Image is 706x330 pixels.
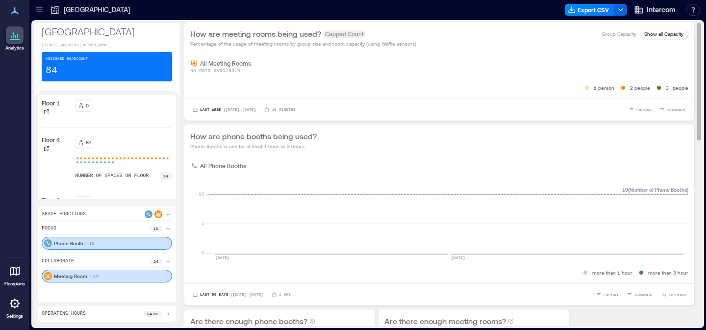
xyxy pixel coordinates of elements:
p: 3+ people [666,84,688,92]
p: Analytics [5,45,24,51]
p: 1 Day [279,292,291,298]
p: 8a - 6p [147,311,158,317]
p: Floor 6 [42,196,60,204]
span: COMPARE [667,107,686,113]
span: EXPORT [604,292,619,298]
a: Analytics [2,24,27,54]
p: Operating Hours [42,310,86,318]
button: Intercom [631,2,679,18]
p: Space Functions [42,210,86,218]
p: 2 people [630,84,650,92]
p: number of spaces on floor [76,172,149,180]
p: [STREET_ADDRESS][PERSON_NAME] [42,42,172,48]
p: 15 minutes [272,107,295,113]
p: more than 1 hour [592,269,632,277]
span: EXPORT [636,107,652,113]
p: 84 [46,64,57,77]
span: Capped Count [323,30,366,38]
p: 10 [89,240,94,246]
p: 24 [153,258,158,264]
span: Intercom [647,5,676,15]
p: collaborate [42,257,74,265]
p: Are there enough phone booths? [190,315,307,327]
text: [DATE] [451,255,465,260]
p: Meeting Room [54,272,87,280]
a: Floorplans [1,259,28,290]
p: No data available [190,67,688,75]
p: All Phone Booths [200,162,246,170]
span: OPTIONS [669,292,686,298]
p: 84 [86,138,92,146]
p: Assigned Headcount [46,56,88,62]
p: 1 person [594,84,614,92]
tspan: 5 [202,220,204,226]
text: [DATE] [215,255,229,260]
p: How are meeting rooms being used? [190,28,321,40]
p: Phone Booths in use for at least 1 hour vs 3 hours [190,142,317,150]
button: Export CSV [565,4,615,16]
p: 0 [86,102,89,109]
p: Settings [6,313,23,319]
p: more than 3 hour [648,269,688,277]
tspan: 0 [202,250,204,255]
button: Last 90 Days |[DATE]-[DATE] [190,290,265,300]
button: EXPORT [594,290,621,300]
button: Last Week |[DATE]-[DATE] [190,105,258,115]
p: Are there enough meeting rooms? [384,315,506,327]
tspan: 10 [199,191,204,197]
p: 34 [163,173,168,179]
p: Group Capacity [602,30,636,38]
button: COMPARE [657,105,688,115]
p: Show all Capacity [644,30,683,38]
button: EXPORT [627,105,654,115]
button: OPTIONS [659,290,688,300]
p: Floor 1 [42,99,60,107]
p: [GEOGRAPHIC_DATA] [64,5,130,15]
p: 10 [153,226,158,231]
p: [GEOGRAPHIC_DATA] [42,25,172,38]
button: COMPARE [625,290,656,300]
p: Floorplans [4,281,25,287]
span: COMPARE [634,292,654,298]
p: Percentage of the usage of meeting rooms by group size and room capacity (using Waffle sensors) [190,40,416,48]
p: focus [42,225,56,232]
p: Phone Booth [54,239,83,247]
a: Settings [3,292,26,322]
p: Floor 4 [42,136,60,144]
p: All Meeting Rooms [200,59,251,67]
p: 24 [93,273,98,279]
p: How are phone booths being used? [190,130,317,142]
